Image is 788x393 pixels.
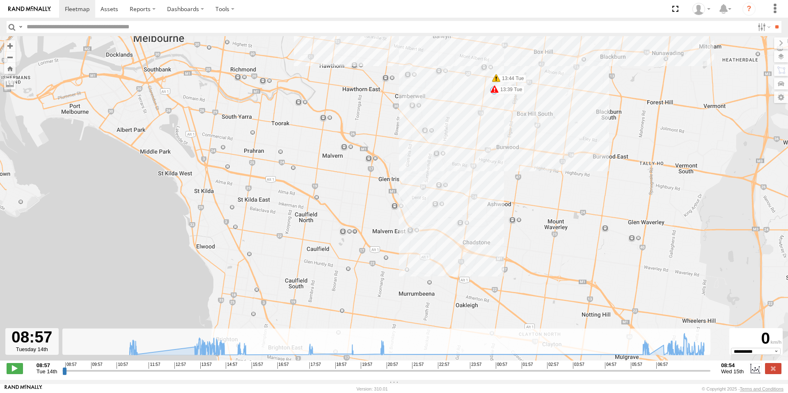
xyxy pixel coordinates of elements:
[149,362,160,369] span: 11:57
[689,3,713,15] div: Tye Clark
[65,362,77,369] span: 08:57
[494,87,524,94] label: 11:33 Tue
[17,21,24,33] label: Search Query
[765,363,781,374] label: Close
[547,362,559,369] span: 02:57
[740,386,783,391] a: Terms and Conditions
[4,78,16,90] label: Measure
[4,51,16,63] button: Zoom out
[774,92,788,103] label: Map Settings
[335,362,347,369] span: 18:57
[4,63,16,74] button: Zoom Home
[721,362,744,368] strong: 08:54
[656,362,668,369] span: 06:57
[438,362,449,369] span: 22:57
[4,40,16,51] button: Zoom in
[573,362,584,369] span: 03:57
[495,86,525,93] label: 13:39 Tue
[412,362,424,369] span: 21:57
[37,368,57,375] span: Tue 14th Oct 2025
[5,385,42,393] a: Visit our Website
[631,362,642,369] span: 05:57
[496,75,526,82] label: 13:44 Tue
[252,362,263,369] span: 15:57
[361,362,372,369] span: 19:57
[721,368,744,375] span: Wed 15th Oct 2025
[742,2,756,16] i: ?
[277,362,289,369] span: 16:57
[117,362,128,369] span: 10:57
[226,362,237,369] span: 14:57
[731,329,781,348] div: 0
[470,362,481,369] span: 23:57
[522,362,533,369] span: 01:57
[702,386,783,391] div: © Copyright 2025 -
[309,362,321,369] span: 17:57
[7,363,23,374] label: Play/Stop
[200,362,212,369] span: 13:57
[754,21,772,33] label: Search Filter Options
[174,362,186,369] span: 12:57
[91,362,103,369] span: 09:57
[605,362,616,369] span: 04:57
[496,362,507,369] span: 00:57
[37,362,57,368] strong: 08:57
[357,386,388,391] div: Version: 310.01
[387,362,398,369] span: 20:57
[8,6,51,12] img: rand-logo.svg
